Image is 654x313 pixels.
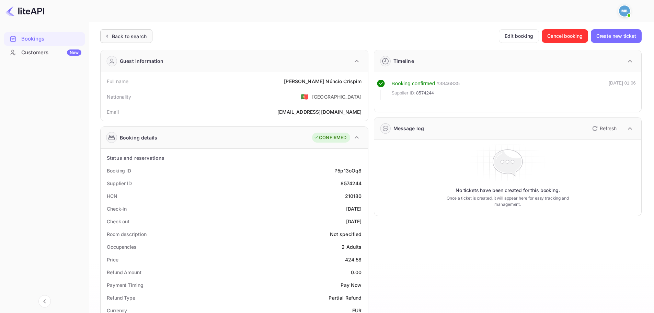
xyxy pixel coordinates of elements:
span: 8574244 [416,90,434,97]
div: Full name [107,78,128,85]
div: 8574244 [341,180,362,187]
div: [DATE] 01:06 [609,80,636,100]
div: Payment Timing [107,281,144,289]
div: Pay Now [341,281,362,289]
div: Customers [21,49,81,57]
div: P5p13oOq8 [334,167,362,174]
div: Refund Amount [107,269,141,276]
div: 210180 [345,192,362,200]
div: 2 Adults [342,243,362,250]
div: [GEOGRAPHIC_DATA] [312,93,362,100]
span: United States [301,90,309,103]
div: Nationality [107,93,131,100]
div: Message log [393,125,424,132]
div: Not specified [330,231,362,238]
a: Bookings [4,32,85,45]
div: Supplier ID [107,180,132,187]
div: Timeline [393,57,414,65]
div: 0.00 [351,269,362,276]
div: [PERSON_NAME] Núncio Crispim [284,78,362,85]
div: # 3846835 [436,80,460,88]
div: [DATE] [346,205,362,212]
div: Booking ID [107,167,131,174]
span: Supplier ID: [392,90,416,97]
button: Collapse navigation [38,295,51,308]
div: HCN [107,192,117,200]
div: Email [107,108,119,115]
p: No tickets have been created for this booking. [456,187,560,194]
img: LiteAPI logo [5,5,44,16]
div: Room description [107,231,146,238]
div: Check out [107,218,129,225]
div: Status and reservations [107,154,164,161]
button: Refresh [588,123,619,134]
div: Check-in [107,205,127,212]
a: CustomersNew [4,46,85,59]
div: Refund Type [107,294,135,301]
div: Occupancies [107,243,137,250]
button: Create new ticket [591,29,642,43]
div: Guest information [120,57,164,65]
div: Partial Refund [329,294,362,301]
img: Mohcine Belkhir [619,5,630,16]
div: Booking details [120,134,157,141]
div: New [67,49,81,56]
div: Booking confirmed [392,80,435,88]
button: Cancel booking [542,29,588,43]
div: Back to search [112,33,147,40]
div: Bookings [21,35,81,43]
div: [DATE] [346,218,362,225]
p: Refresh [600,125,617,132]
div: Price [107,256,118,263]
div: CONFIRMED [314,134,346,141]
button: Edit booking [499,29,539,43]
div: [EMAIL_ADDRESS][DOMAIN_NAME] [277,108,362,115]
div: Bookings [4,32,85,46]
p: Once a ticket is created, it will appear here for easy tracking and management. [436,195,580,208]
div: 424.58 [345,256,362,263]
